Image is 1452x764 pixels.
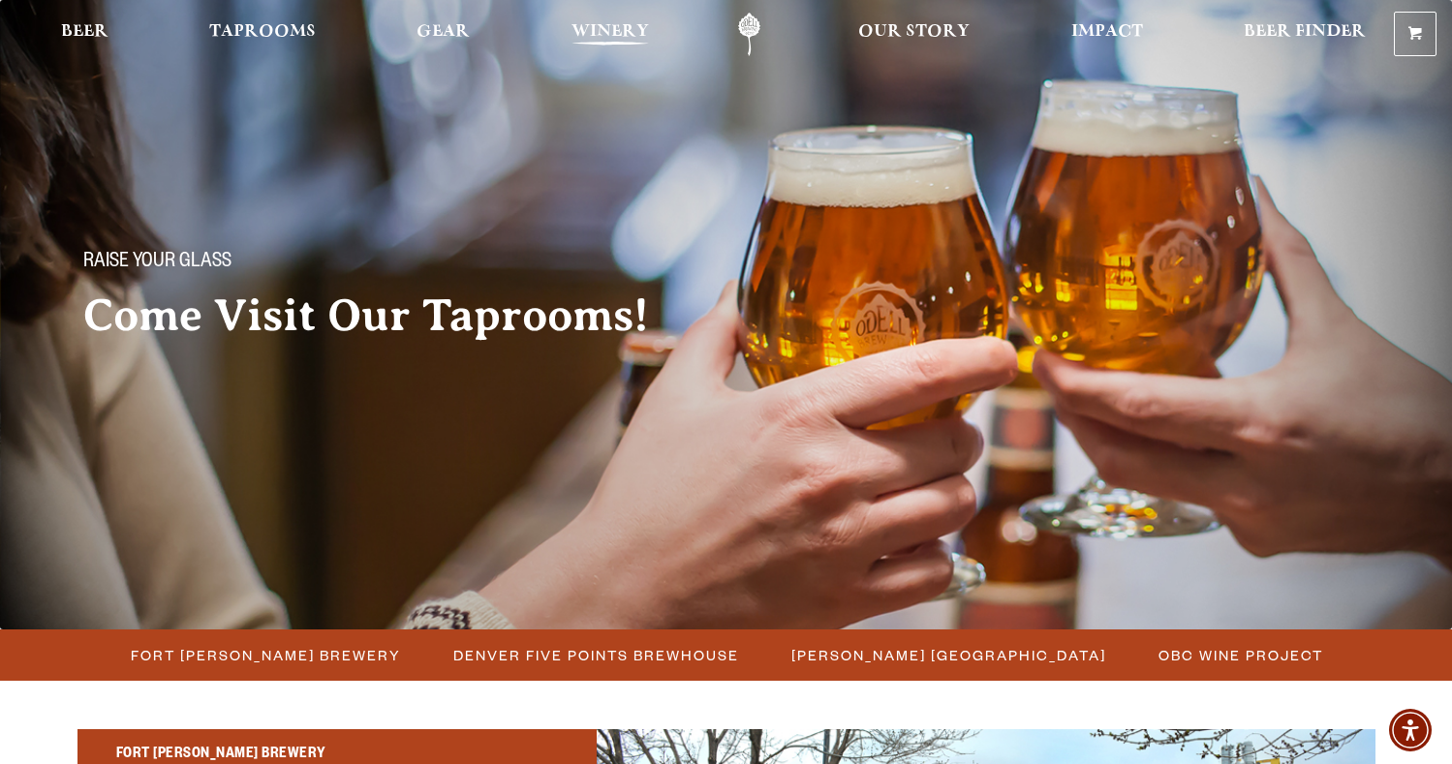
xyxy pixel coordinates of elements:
[559,13,662,56] a: Winery
[858,24,970,40] span: Our Story
[1059,13,1156,56] a: Impact
[417,24,470,40] span: Gear
[846,13,982,56] a: Our Story
[83,291,688,340] h2: Come Visit Our Taprooms!
[780,641,1116,669] a: [PERSON_NAME] [GEOGRAPHIC_DATA]
[1147,641,1333,669] a: OBC Wine Project
[119,641,411,669] a: Fort [PERSON_NAME] Brewery
[209,24,316,40] span: Taprooms
[197,13,328,56] a: Taprooms
[83,251,232,276] span: Raise your glass
[713,13,786,56] a: Odell Home
[61,24,108,40] span: Beer
[1389,709,1432,751] div: Accessibility Menu
[1231,13,1378,56] a: Beer Finder
[442,641,749,669] a: Denver Five Points Brewhouse
[1071,24,1143,40] span: Impact
[404,13,482,56] a: Gear
[453,641,739,669] span: Denver Five Points Brewhouse
[48,13,121,56] a: Beer
[1244,24,1366,40] span: Beer Finder
[1159,641,1323,669] span: OBC Wine Project
[791,641,1106,669] span: [PERSON_NAME] [GEOGRAPHIC_DATA]
[131,641,401,669] span: Fort [PERSON_NAME] Brewery
[572,24,649,40] span: Winery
